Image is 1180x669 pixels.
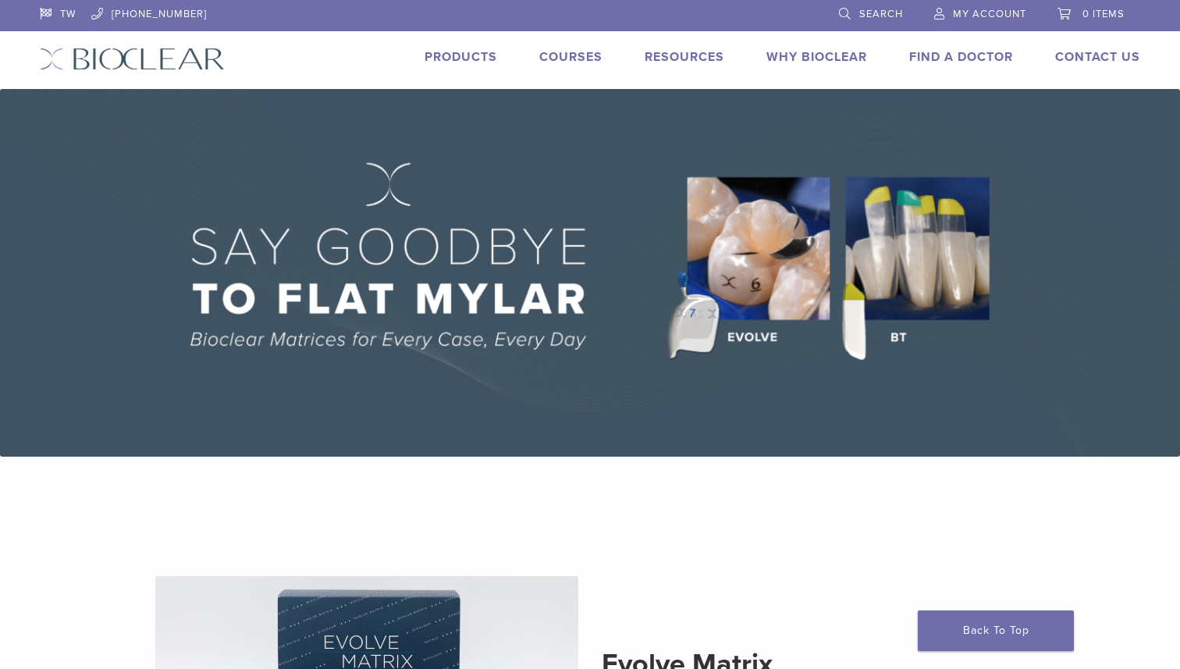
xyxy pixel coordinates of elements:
span: My Account [953,8,1026,20]
a: Find A Doctor [909,49,1013,65]
a: Contact Us [1055,49,1140,65]
img: Bioclear [40,48,225,70]
a: Products [425,49,497,65]
span: 0 items [1082,8,1125,20]
a: Back To Top [918,610,1074,651]
a: Why Bioclear [766,49,867,65]
span: Search [859,8,903,20]
a: Resources [645,49,724,65]
a: Courses [539,49,602,65]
